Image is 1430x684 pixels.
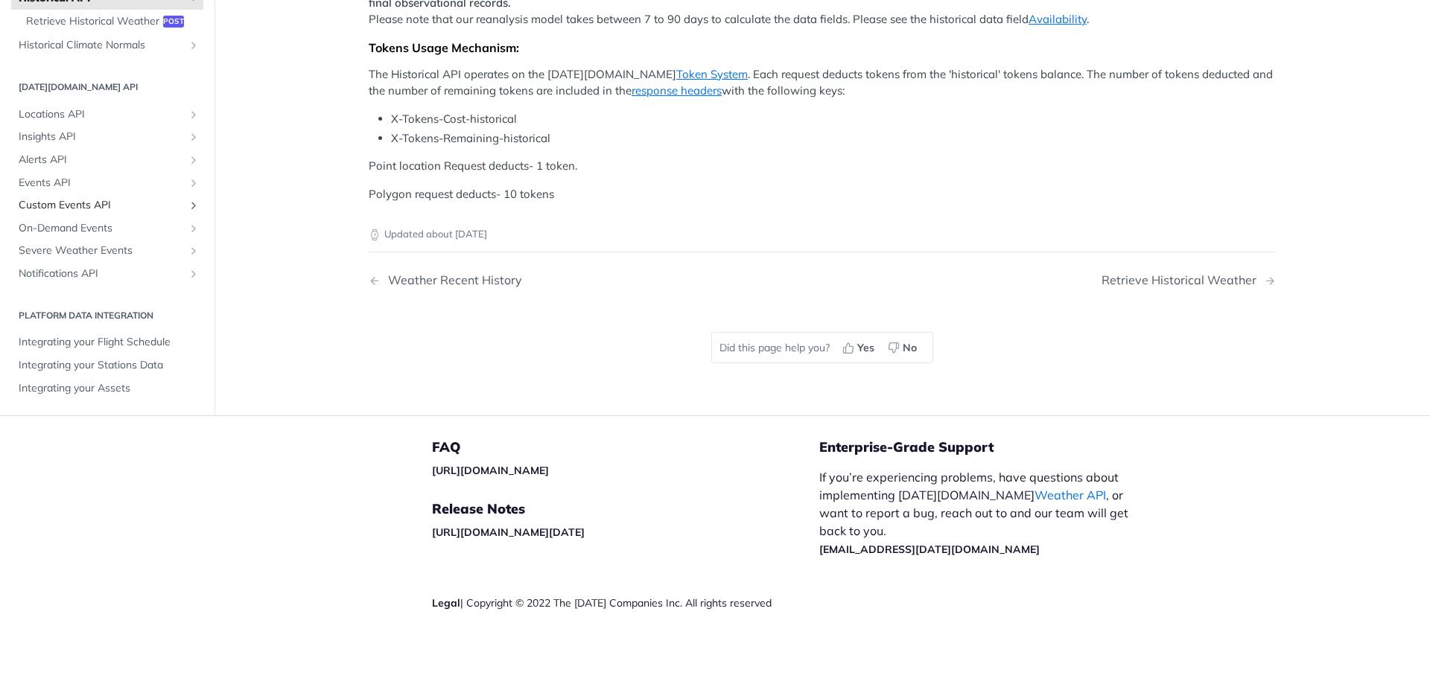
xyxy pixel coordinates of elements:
div: | Copyright © 2022 The [DATE] Companies Inc. All rights reserved [432,595,819,610]
h2: [DATE][DOMAIN_NAME] API [11,80,203,94]
a: Severe Weather EventsShow subpages for Severe Weather Events [11,240,203,263]
li: X-Tokens-Cost-historical [391,111,1276,128]
div: Did this page help you? [711,332,933,363]
a: Notifications APIShow subpages for Notifications API [11,263,203,285]
span: Notifications API [19,266,184,281]
button: Show subpages for Insights API [188,132,200,144]
button: Show subpages for Custom Events API [188,199,200,211]
span: Custom Events API [19,198,184,213]
a: Locations APIShow subpages for Locations API [11,103,203,126]
p: The Historical API operates on the [DATE][DOMAIN_NAME] . Each request deducts tokens from the 'hi... [369,66,1276,100]
span: Retrieve Historical Weather [26,14,159,29]
div: Retrieve Historical Weather [1102,273,1264,287]
span: On-Demand Events [19,221,184,236]
span: Integrating your Flight Schedule [19,336,200,351]
h5: Enterprise-Grade Support [819,438,1168,456]
nav: Pagination Controls [369,258,1276,302]
button: Show subpages for Severe Weather Events [188,246,200,258]
span: Historical Climate Normals [19,38,184,53]
a: Integrating your Stations Data [11,354,203,377]
span: Integrating your Stations Data [19,358,200,373]
button: Yes [837,336,883,359]
span: No [903,340,917,356]
span: Alerts API [19,153,184,167]
span: Severe Weather Events [19,244,184,259]
a: Historical Climate NormalsShow subpages for Historical Climate Normals [11,34,203,57]
a: Availability [1029,12,1087,26]
a: Integrating your Flight Schedule [11,332,203,354]
a: Custom Events APIShow subpages for Custom Events API [11,194,203,217]
button: Show subpages for On-Demand Events [188,223,200,234]
button: Show subpages for Events API [188,177,200,189]
div: Tokens Usage Mechanism: [369,40,1276,55]
button: Show subpages for Historical Climate Normals [188,39,200,51]
h5: Release Notes [432,500,819,518]
a: Events APIShow subpages for Events API [11,172,203,194]
a: Token System [676,67,748,81]
p: If you’re experiencing problems, have questions about implementing [DATE][DOMAIN_NAME] , or want ... [819,468,1144,557]
p: Point location Request deducts- 1 token. [369,158,1276,175]
a: Alerts APIShow subpages for Alerts API [11,149,203,171]
a: Retrieve Historical Weatherpost [19,10,203,33]
span: Integrating your Assets [19,381,200,396]
a: Legal [432,596,460,610]
a: response headers [632,83,722,98]
span: Insights API [19,130,184,145]
h2: Platform DATA integration [11,309,203,322]
h5: FAQ [432,438,819,456]
span: Locations API [19,107,184,122]
a: Insights APIShow subpages for Insights API [11,127,203,149]
button: No [883,336,925,359]
div: Weather Recent History [381,273,522,287]
li: X-Tokens-Remaining-historical [391,130,1276,147]
button: Show subpages for Notifications API [188,268,200,280]
a: Next Page: Retrieve Historical Weather [1102,273,1276,287]
button: Show subpages for Locations API [188,109,200,121]
button: Show subpages for Alerts API [188,154,200,166]
a: On-Demand EventsShow subpages for On-Demand Events [11,217,203,240]
a: [URL][DOMAIN_NAME][DATE] [432,525,585,539]
a: Previous Page: Weather Recent History [369,273,757,287]
a: Weather API [1035,488,1106,502]
p: Polygon request deducts- 10 tokens [369,186,1276,203]
span: post [163,16,184,28]
span: Events API [19,176,184,191]
span: Yes [857,340,874,356]
a: [URL][DOMAIN_NAME] [432,464,549,477]
a: Integrating your Assets [11,377,203,400]
p: Updated about [DATE] [369,227,1276,242]
a: [EMAIL_ADDRESS][DATE][DOMAIN_NAME] [819,543,1040,556]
